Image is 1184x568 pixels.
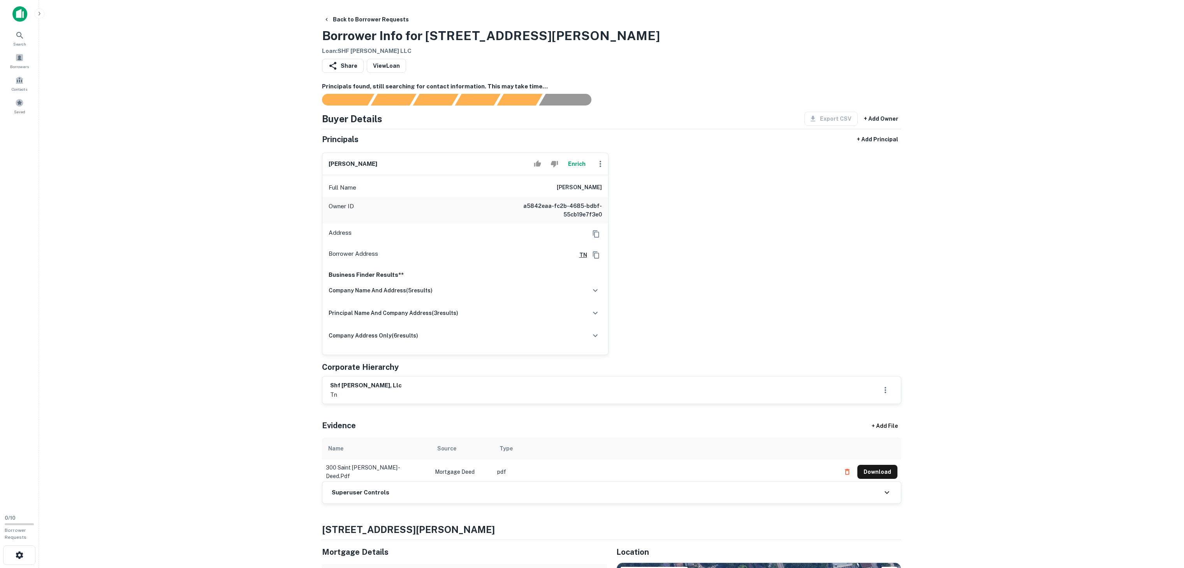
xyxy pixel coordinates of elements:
[590,249,602,261] button: Copy Address
[5,528,26,540] span: Borrower Requests
[455,94,500,106] div: Principals found, AI now looking for contact information...
[840,466,854,478] button: Delete file
[616,546,901,558] h5: Location
[322,420,356,431] h5: Evidence
[493,438,836,459] th: Type
[497,94,542,106] div: Principals found, still searching for contact information. This may take time...
[322,59,364,73] button: Share
[2,73,37,94] a: Contacts
[329,202,354,219] p: Owner ID
[329,331,418,340] h6: company address only ( 6 results)
[322,47,660,56] h6: Loan : SHF [PERSON_NAME] LLC
[10,63,29,70] span: Borrowers
[565,156,589,172] button: Enrich
[329,286,433,295] h6: company name and address ( 5 results)
[322,112,382,126] h4: Buyer Details
[329,309,458,317] h6: principal name and company address ( 3 results)
[437,444,456,453] div: Source
[547,156,561,172] button: Reject
[329,270,602,280] p: Business Finder Results**
[322,438,431,459] th: Name
[12,6,27,22] img: capitalize-icon.png
[861,112,901,126] button: + Add Owner
[431,438,493,459] th: Source
[322,522,901,536] h4: [STREET_ADDRESS][PERSON_NAME]
[2,95,37,116] a: Saved
[332,488,389,497] h6: Superuser Controls
[313,94,371,106] div: Sending borrower request to AI...
[539,94,601,106] div: AI fulfillment process complete.
[500,444,513,453] div: Type
[322,26,660,45] h3: Borrower Info for [STREET_ADDRESS][PERSON_NAME]
[322,361,399,373] h5: Corporate Hierarchy
[5,515,16,521] span: 0 / 10
[13,41,26,47] span: Search
[590,228,602,240] button: Copy Address
[322,82,901,91] h6: Principals found, still searching for contact information. This may take time...
[493,459,836,484] td: pdf
[557,183,602,192] h6: [PERSON_NAME]
[328,444,343,453] div: Name
[329,183,356,192] p: Full Name
[320,12,412,26] button: Back to Borrower Requests
[508,202,602,219] h6: a5842eaa-fc2b-4685-bdbf-55cb19e7f3e0
[857,465,897,479] button: Download
[573,251,587,259] a: TN
[330,390,402,399] p: tn
[2,50,37,71] a: Borrowers
[2,28,37,49] a: Search
[322,134,359,145] h5: Principals
[329,249,378,261] p: Borrower Address
[431,459,493,484] td: Mortgage Deed
[531,156,544,172] button: Accept
[322,459,431,484] td: 300 saint [PERSON_NAME] - deed.pdf
[322,546,607,558] h5: Mortgage Details
[329,228,352,240] p: Address
[858,419,912,433] div: + Add File
[413,94,458,106] div: Documents found, AI parsing details...
[329,160,377,169] h6: [PERSON_NAME]
[14,109,25,115] span: Saved
[371,94,416,106] div: Your request is received and processing...
[854,132,901,146] button: + Add Principal
[12,86,27,92] span: Contacts
[1145,506,1184,543] iframe: Chat Widget
[330,381,402,390] h6: shf [PERSON_NAME], llc
[322,438,901,481] div: scrollable content
[367,59,406,73] a: ViewLoan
